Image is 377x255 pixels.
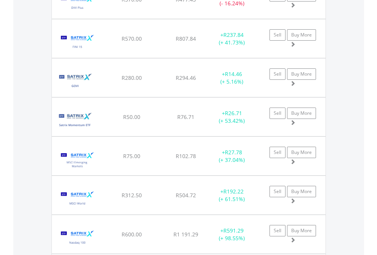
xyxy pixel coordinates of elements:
span: R1 191.29 [173,231,198,238]
a: Buy More [287,225,316,236]
span: R75.00 [123,152,140,160]
span: R27.78 [225,149,242,156]
span: R102.78 [176,152,196,160]
span: R50.00 [123,113,140,120]
img: TFSA.STXWDM.png [56,185,99,212]
span: R570.00 [122,35,142,42]
span: R807.84 [176,35,196,42]
a: Sell [270,108,286,119]
span: R312.50 [122,192,142,199]
a: Buy More [287,29,316,41]
span: R504.72 [176,192,196,199]
div: + (+ 41.73%) [208,31,256,46]
div: + (+ 5.16%) [208,70,256,86]
img: TFSA.STXFIN.png [56,29,99,56]
img: TFSA.STXMMT.png [56,107,94,134]
span: R591.29 [223,227,244,234]
a: Sell [270,68,286,80]
a: Buy More [287,108,316,119]
div: + (+ 98.55%) [208,227,256,242]
span: R237.84 [223,31,244,38]
span: R294.46 [176,74,196,81]
div: + (+ 61.51%) [208,188,256,203]
span: R280.00 [122,74,142,81]
a: Sell [270,186,286,197]
span: R76.71 [177,113,194,120]
span: R14.46 [225,70,242,78]
span: R192.22 [223,188,244,195]
div: + (+ 37.04%) [208,149,256,164]
span: R600.00 [122,231,142,238]
img: TFSA.STXEMG.png [56,146,99,173]
img: TFSA.STXNDQ.png [56,225,99,252]
span: R26.71 [225,109,242,117]
a: Buy More [287,68,316,80]
img: TFSA.STXGVI.png [56,68,94,95]
a: Sell [270,225,286,236]
a: Buy More [287,147,316,158]
a: Sell [270,29,286,41]
div: + (+ 53.42%) [208,109,256,125]
a: Buy More [287,186,316,197]
a: Sell [270,147,286,158]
